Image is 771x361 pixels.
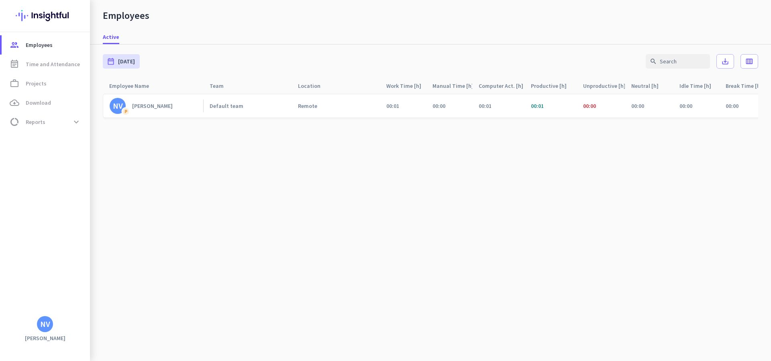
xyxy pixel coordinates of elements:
i: event_note [10,59,19,69]
a: data_usageReportsexpand_more [2,112,90,132]
button: save_alt [716,54,734,69]
i: date_range [107,57,115,65]
a: Default team [210,102,292,110]
span: Employees [26,40,53,50]
div: NV [113,102,123,110]
i: data_usage [10,117,19,127]
span: 00:01 [479,102,492,110]
div: Manual Time [h] [432,80,472,91]
a: NVP[PERSON_NAME] [110,98,203,114]
div: [PERSON_NAME] [132,102,173,110]
div: Default team [210,102,243,110]
div: NV [40,320,50,328]
div: Productive [h] [531,80,576,91]
span: 00:01 [386,102,399,110]
span: [DATE] [118,57,135,65]
a: cloud_downloadDownload [2,93,90,112]
i: group [10,40,19,50]
span: 00:00 [631,102,644,110]
button: calendar_view_week [740,54,758,69]
span: 00:00 [432,102,445,110]
div: Computer Act. [h] [479,80,524,91]
a: groupEmployees [2,35,90,55]
span: 00:00 [583,102,596,110]
i: save_alt [721,57,729,65]
div: Idle Time [h] [679,80,719,91]
span: Time and Attendance [26,59,80,69]
div: Team [210,80,233,91]
div: Location [298,80,330,91]
div: 00:00 [726,102,738,110]
i: calendar_view_week [745,57,753,65]
div: Remote [298,102,317,110]
i: search [650,58,657,65]
span: Projects [26,79,47,88]
input: Search [646,54,710,69]
a: work_outlineProjects [2,74,90,93]
a: event_noteTime and Attendance [2,55,90,74]
i: work_outline [10,79,19,88]
div: Work Time [h] [386,80,426,91]
div: Employee Name [109,80,159,91]
span: 00:01 [531,102,544,110]
span: Reports [26,117,45,127]
div: Unproductive [h] [583,80,625,91]
span: Download [26,98,51,107]
span: Active [103,33,119,41]
i: cloud_download [10,98,19,107]
div: Neutral [h] [631,80,668,91]
span: 00:00 [679,102,692,110]
div: Break Time [h] [726,80,765,91]
div: P [122,107,130,116]
button: expand_more [69,115,84,129]
div: Employees [103,10,149,22]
